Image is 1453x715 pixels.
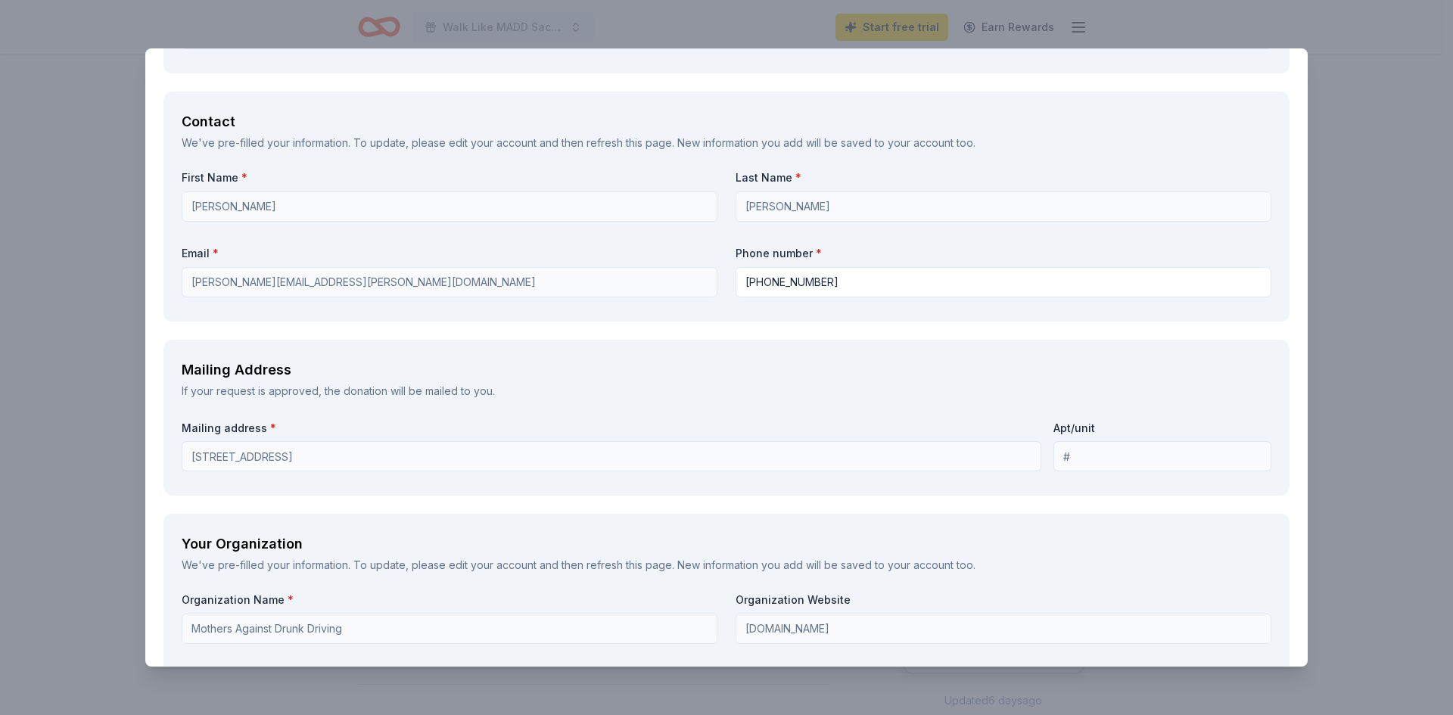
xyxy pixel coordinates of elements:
[736,592,1271,608] label: Organization Website
[182,134,1271,152] div: We've pre-filled your information. To update, please and then refresh this page. New information ...
[182,441,1041,471] input: Enter a US address
[449,558,537,571] a: edit your account
[449,136,537,149] a: edit your account
[182,556,1271,574] div: We've pre-filled your information. To update, please and then refresh this page. New information ...
[736,170,1271,185] label: Last Name
[182,382,1271,400] div: If your request is approved, the donation will be mailed to you.
[182,170,717,185] label: First Name
[182,421,276,436] label: Mailing address
[736,246,1271,261] label: Phone number
[182,532,1271,556] div: Your Organization
[182,246,717,261] label: Email
[182,110,1271,134] div: Contact
[182,358,1271,382] div: Mailing Address
[1053,421,1095,436] label: Apt/unit
[1053,441,1271,471] input: #
[182,592,717,608] label: Organization Name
